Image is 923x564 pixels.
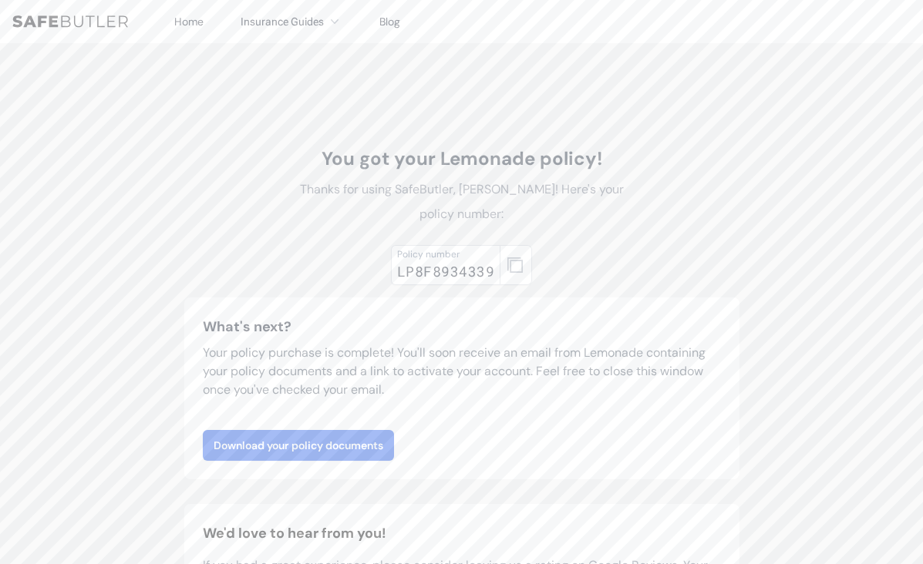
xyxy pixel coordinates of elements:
button: Insurance Guides [241,12,342,31]
img: SafeButler Text Logo [12,15,128,28]
p: Your policy purchase is complete! You'll soon receive an email from Lemonade containing your poli... [203,344,721,399]
h3: What's next? [203,316,721,337]
a: Download your policy documents [203,430,394,461]
a: Blog [379,15,400,29]
div: LP8F8934339 [397,260,494,282]
h2: We'd love to hear from you! [203,522,721,544]
a: Home [174,15,204,29]
div: Policy number [397,248,494,260]
h1: You got your Lemonade policy! [289,146,635,171]
p: Thanks for using SafeButler, [PERSON_NAME]! Here's your policy number: [289,177,635,227]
